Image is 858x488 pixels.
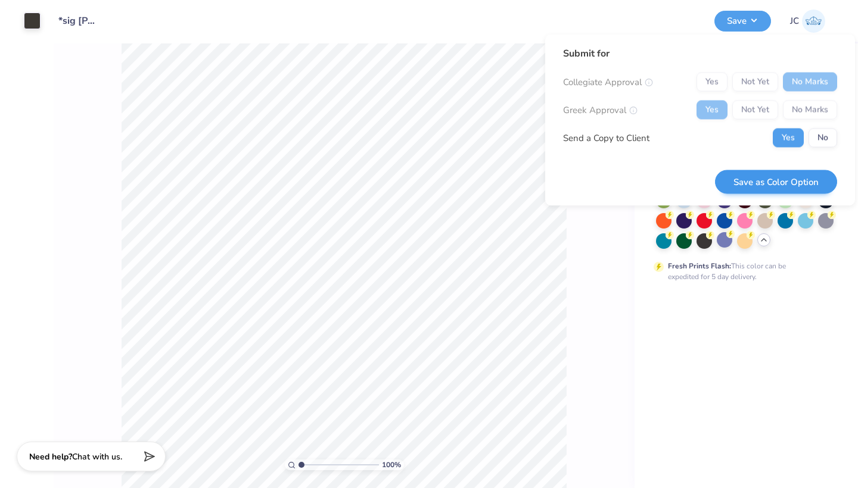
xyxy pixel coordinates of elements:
button: Save [714,11,771,32]
strong: Fresh Prints Flash: [668,261,731,271]
button: No [809,129,837,148]
div: This color can be expedited for 5 day delivery. [668,261,815,282]
span: 100 % [382,459,401,470]
div: Submit for [563,46,837,61]
input: Untitled Design [49,9,108,33]
button: Save as Color Option [715,170,837,194]
img: Julia Costello [802,10,825,33]
span: Chat with us. [72,451,122,462]
a: JC [790,10,825,33]
span: JC [790,14,799,28]
div: Send a Copy to Client [563,131,649,145]
strong: Need help? [29,451,72,462]
button: Yes [773,129,804,148]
